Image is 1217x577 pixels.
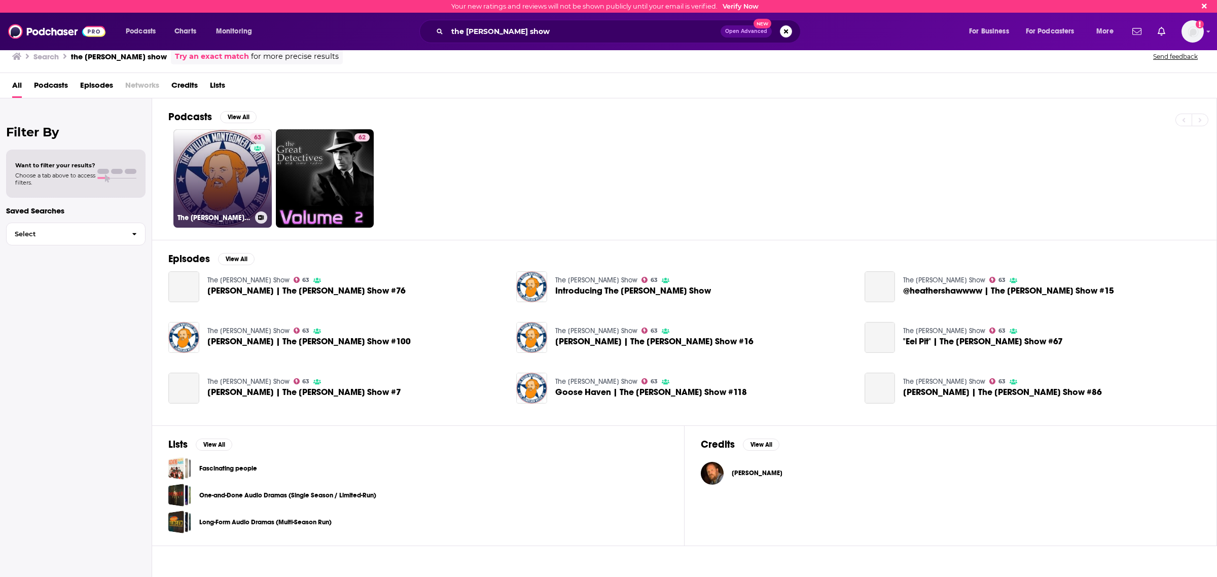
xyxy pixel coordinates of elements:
[516,322,547,353] img: Joey Avery | The William Montgomery Show #16
[641,378,658,384] a: 63
[1096,24,1114,39] span: More
[199,463,257,474] a: Fascinating people
[207,276,290,284] a: The William Montgomery Show
[294,328,310,334] a: 63
[1150,52,1201,61] button: Send feedback
[168,511,191,533] a: Long-Form Audio Dramas (Multi-Season Run)
[903,388,1102,396] a: Duncan Trussell | The William Montgomery Show #86
[651,278,658,282] span: 63
[555,327,637,335] a: The William Montgomery Show
[177,213,251,222] h3: The [PERSON_NAME] Show
[216,24,252,39] span: Monitoring
[174,24,196,39] span: Charts
[743,439,779,451] button: View All
[175,51,249,62] a: Try an exact match
[207,337,411,346] span: [PERSON_NAME] | The [PERSON_NAME] Show #100
[254,133,261,143] span: 63
[555,286,711,295] span: Introducing The [PERSON_NAME] Show
[555,337,754,346] a: Joey Avery | The William Montgomery Show #16
[173,129,272,228] a: 63The [PERSON_NAME] Show
[555,286,711,295] a: Introducing The William Montgomery Show
[168,111,257,123] a: PodcastsView All
[8,22,105,41] img: Podchaser - Follow, Share and Rate Podcasts
[251,51,339,62] span: for more precise results
[989,277,1006,283] a: 63
[516,373,547,404] img: Goose Haven | The William Montgomery Show #118
[210,77,225,98] a: Lists
[7,231,124,237] span: Select
[168,271,199,302] a: Gator Montgomery | The William Montgomery Show #76
[168,484,191,507] a: One-and-Done Audio Dramas (Single Season / Limited-Run)
[998,278,1006,282] span: 63
[294,378,310,384] a: 63
[126,24,156,39] span: Podcasts
[80,77,113,98] a: Episodes
[276,129,374,228] a: 62
[903,337,1063,346] span: "Eel Pit" | The [PERSON_NAME] Show #67
[12,77,22,98] a: All
[168,322,199,353] img: Tony Hinchcliffe | The William Montgomery Show #100
[125,77,159,98] span: Networks
[15,162,95,169] span: Want to filter your results?
[429,20,810,43] div: Search podcasts, credits, & more...
[725,29,767,34] span: Open Advanced
[903,286,1114,295] a: @heathershawwww | The William Montgomery Show #15
[33,52,59,61] h3: Search
[1154,23,1169,40] a: Show notifications dropdown
[168,111,212,123] h2: Podcasts
[168,457,191,480] a: Fascinating people
[451,3,759,10] div: Your new ratings and reviews will not be shown publicly until your email is verified.
[903,327,985,335] a: The William Montgomery Show
[754,19,772,28] span: New
[641,328,658,334] a: 63
[6,223,146,245] button: Select
[555,377,637,386] a: The William Montgomery Show
[903,276,985,284] a: The William Montgomery Show
[207,377,290,386] a: The William Montgomery Show
[516,271,547,302] img: Introducing The William Montgomery Show
[196,439,232,451] button: View All
[989,328,1006,334] a: 63
[6,125,146,139] h2: Filter By
[168,373,199,404] a: Amy O | The William Montgomery Show #7
[651,329,658,333] span: 63
[1196,20,1204,28] svg: Email not verified
[1182,20,1204,43] button: Show profile menu
[903,286,1114,295] span: @heathershawwww | The [PERSON_NAME] Show #15
[34,77,68,98] span: Podcasts
[354,133,370,141] a: 62
[1089,23,1126,40] button: open menu
[989,378,1006,384] a: 63
[1026,24,1075,39] span: For Podcasters
[732,469,782,477] a: William Montgomery
[359,133,366,143] span: 62
[701,438,779,451] a: CreditsView All
[701,457,1200,489] button: William MontgomeryWilliam Montgomery
[171,77,198,98] a: Credits
[1128,23,1146,40] a: Show notifications dropdown
[555,276,637,284] a: The William Montgomery Show
[865,271,896,302] a: @heathershawwww | The William Montgomery Show #15
[651,379,658,384] span: 63
[207,327,290,335] a: The William Montgomery Show
[701,462,724,485] img: William Montgomery
[199,490,376,501] a: One-and-Done Audio Dramas (Single Season / Limited-Run)
[1182,20,1204,43] span: Logged in as MelissaPS
[250,133,265,141] a: 63
[294,277,310,283] a: 63
[6,206,146,215] p: Saved Searches
[865,373,896,404] a: Duncan Trussell | The William Montgomery Show #86
[302,329,309,333] span: 63
[207,388,401,396] span: [PERSON_NAME] | The [PERSON_NAME] Show #7
[207,337,411,346] a: Tony Hinchcliffe | The William Montgomery Show #100
[207,286,406,295] span: [PERSON_NAME] | The [PERSON_NAME] Show #76
[998,379,1006,384] span: 63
